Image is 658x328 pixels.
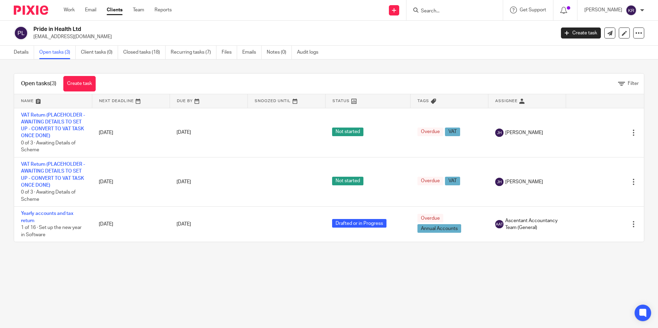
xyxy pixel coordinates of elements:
[561,28,601,39] a: Create task
[123,46,166,59] a: Closed tasks (18)
[133,7,144,13] a: Team
[171,46,216,59] a: Recurring tasks (7)
[417,128,443,136] span: Overdue
[417,224,461,233] span: Annual Accounts
[155,7,172,13] a: Reports
[92,157,170,206] td: [DATE]
[21,162,85,188] a: VAT Return (PLACEHOLDER - AWAITING DETAILS TO SET UP - CONVERT TO VAT TASK ONCE DONE)
[332,219,386,228] span: Drafted or in Progress
[64,7,75,13] a: Work
[14,26,28,40] img: svg%3E
[177,179,191,184] span: [DATE]
[63,76,96,91] a: Create task
[92,108,170,157] td: [DATE]
[495,220,503,228] img: svg%3E
[14,6,48,15] img: Pixie
[495,129,503,137] img: svg%3E
[21,190,76,202] span: 0 of 3 · Awaiting Details of Scheme
[177,222,191,227] span: [DATE]
[417,99,429,103] span: Tags
[332,99,350,103] span: Status
[242,46,262,59] a: Emails
[21,141,76,153] span: 0 of 3 · Awaiting Details of Scheme
[495,178,503,186] img: svg%3E
[332,128,363,136] span: Not started
[33,33,551,40] p: [EMAIL_ADDRESS][DOMAIN_NAME]
[222,46,237,59] a: Files
[267,46,292,59] a: Notes (0)
[520,8,546,12] span: Get Support
[92,207,170,242] td: [DATE]
[39,46,76,59] a: Open tasks (3)
[417,177,443,185] span: Overdue
[107,7,123,13] a: Clients
[21,80,56,87] h1: Open tasks
[332,177,363,185] span: Not started
[50,81,56,86] span: (3)
[505,217,559,231] span: Ascentant Accountancy Team (General)
[626,5,637,16] img: svg%3E
[21,211,73,223] a: Yearly accounts and tax return
[445,128,460,136] span: VAT
[177,130,191,135] span: [DATE]
[81,46,118,59] a: Client tasks (0)
[420,8,482,14] input: Search
[21,225,82,237] span: 1 of 16 · Set up the new year in Software
[505,178,543,185] span: [PERSON_NAME]
[85,7,96,13] a: Email
[297,46,323,59] a: Audit logs
[584,7,622,13] p: [PERSON_NAME]
[14,46,34,59] a: Details
[255,99,291,103] span: Snoozed Until
[505,129,543,136] span: [PERSON_NAME]
[33,26,447,33] h2: Pride in Health Ltd
[21,113,85,139] a: VAT Return (PLACEHOLDER - AWAITING DETAILS TO SET UP - CONVERT TO VAT TASK ONCE DONE)
[417,214,443,222] span: Overdue
[628,81,639,86] span: Filter
[445,177,460,185] span: VAT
